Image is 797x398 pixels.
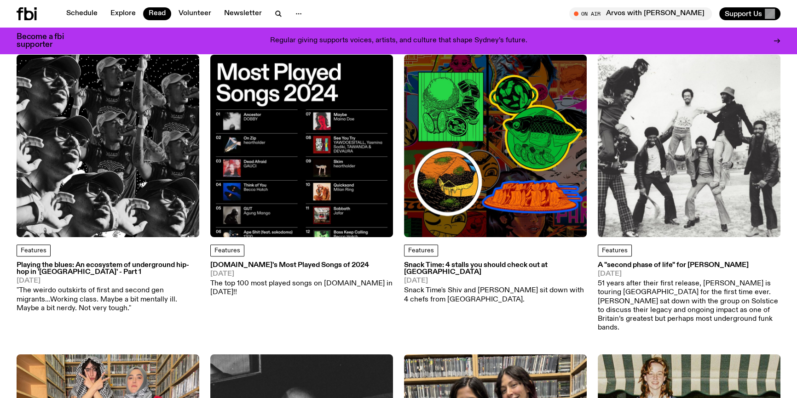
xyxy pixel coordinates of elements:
[143,7,171,20] a: Read
[719,7,780,20] button: Support Us
[210,279,393,297] p: The top 100 most played songs on [DOMAIN_NAME] in [DATE]!!
[598,271,780,278] span: [DATE]
[210,262,393,297] a: [DOMAIN_NAME]'s Most Played Songs of 2024[DATE]The top 100 most played songs on [DOMAIN_NAME] in ...
[602,247,628,254] span: Features
[210,262,393,269] h3: [DOMAIN_NAME]'s Most Played Songs of 2024
[404,55,587,237] img: An art collage showing different foods.
[17,262,199,313] a: Playing the blues: An ecosystem of underground hip-hop in '[GEOGRAPHIC_DATA]' - Part 1[DATE]"The ...
[408,247,434,254] span: Features
[219,7,267,20] a: Newsletter
[173,7,217,20] a: Volunteer
[210,244,244,256] a: Features
[569,7,712,20] button: On AirArvos with [PERSON_NAME]
[598,244,632,256] a: Features
[598,262,780,333] a: A "second phase of life" for [PERSON_NAME][DATE]51 years after their first release, [PERSON_NAME]...
[17,278,199,284] span: [DATE]
[17,286,199,313] p: "The weirdo outskirts of first and second gen migrants…Working class. Maybe a bit mentally ill. M...
[105,7,141,20] a: Explore
[214,247,240,254] span: Features
[725,10,762,18] span: Support Us
[598,262,780,269] h3: A "second phase of life" for [PERSON_NAME]
[21,247,46,254] span: Features
[404,244,438,256] a: Features
[17,262,199,276] h3: Playing the blues: An ecosystem of underground hip-hop in '[GEOGRAPHIC_DATA]' - Part 1
[598,279,780,332] p: 51 years after their first release, [PERSON_NAME] is touring [GEOGRAPHIC_DATA] for the first time...
[598,55,780,237] img: The image is a black and white photo of the 8 members of the band Cymande standing outside. Some ...
[17,244,51,256] a: Features
[404,286,587,304] p: Snack Time's Shiv and [PERSON_NAME] sit down with 4 chefs from [GEOGRAPHIC_DATA].
[404,262,587,276] h3: Snack Time: 4 stalls you should check out at [GEOGRAPHIC_DATA]
[404,262,587,304] a: Snack Time: 4 stalls you should check out at [GEOGRAPHIC_DATA][DATE]Snack Time's Shiv and [PERSON...
[61,7,103,20] a: Schedule
[270,37,527,45] p: Regular giving supports voices, artists, and culture that shape Sydney’s future.
[17,33,75,49] h3: Become a fbi supporter
[404,278,587,284] span: [DATE]
[210,271,393,278] span: [DATE]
